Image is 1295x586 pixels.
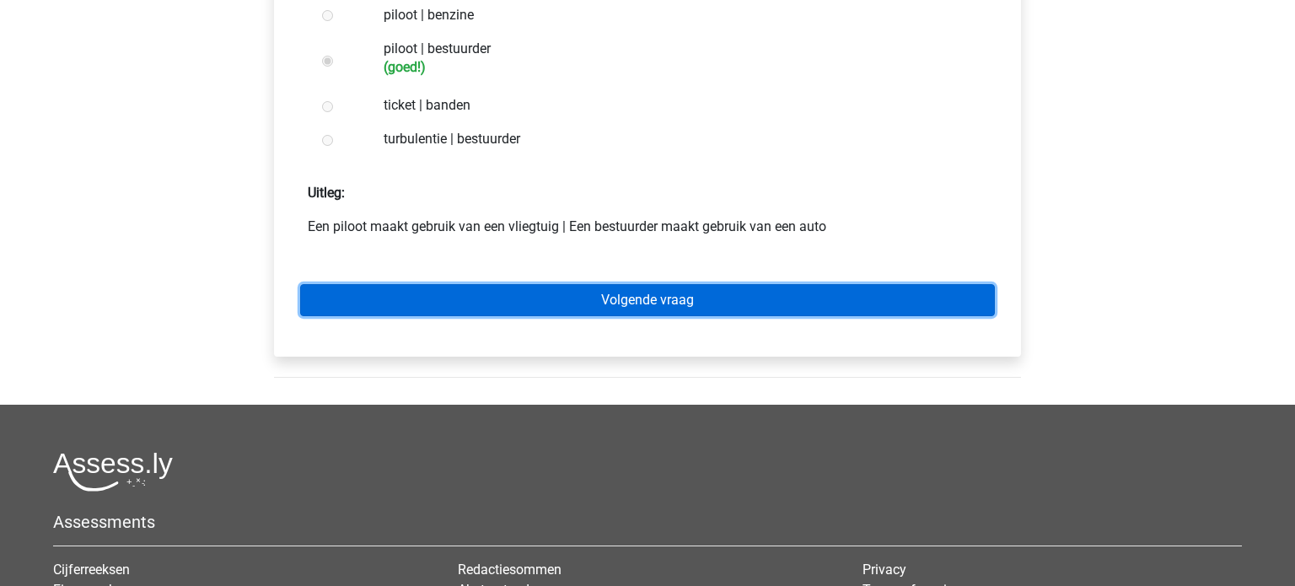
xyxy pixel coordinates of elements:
[458,562,562,578] a: Redactiesommen
[384,129,967,149] label: turbulentie | bestuurder
[53,512,1242,532] h5: Assessments
[384,39,967,75] label: piloot | bestuurder
[53,562,130,578] a: Cijferreeksen
[384,95,967,116] label: ticket | banden
[308,217,987,237] p: Een piloot maakt gebruik van een vliegtuig | Een bestuurder maakt gebruik van een auto
[384,59,967,75] h6: (goed!)
[53,452,173,492] img: Assessly logo
[862,562,906,578] a: Privacy
[384,5,967,25] label: piloot | benzine
[300,284,995,316] a: Volgende vraag
[308,185,345,201] strong: Uitleg:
